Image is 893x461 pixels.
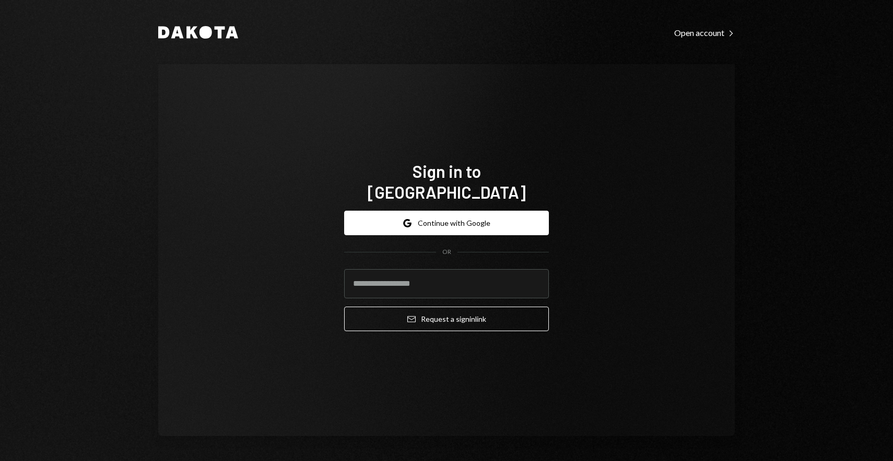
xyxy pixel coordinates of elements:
h1: Sign in to [GEOGRAPHIC_DATA] [344,161,549,202]
button: Continue with Google [344,211,549,235]
div: OR [442,248,451,257]
div: Open account [674,28,735,38]
button: Request a signinlink [344,307,549,331]
a: Open account [674,27,735,38]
